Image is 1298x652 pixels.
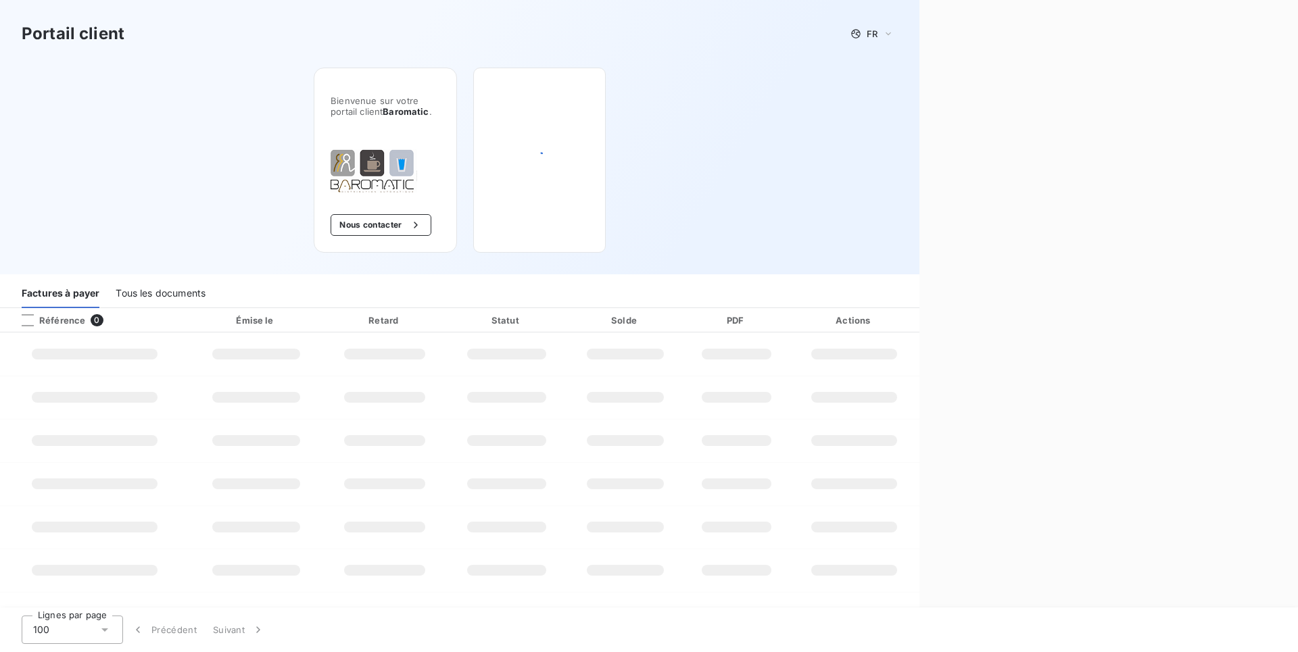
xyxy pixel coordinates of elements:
[569,314,681,327] div: Solde
[123,616,205,644] button: Précédent
[449,314,564,327] div: Statut
[116,280,206,308] div: Tous les documents
[331,95,440,117] span: Bienvenue sur votre portail client .
[383,106,429,117] span: Baromatic
[33,623,49,636] span: 100
[326,314,443,327] div: Retard
[687,314,787,327] div: PDF
[11,314,85,326] div: Référence
[91,314,103,326] span: 0
[331,214,431,236] button: Nous contacter
[867,28,878,39] span: FR
[331,149,417,193] img: Company logo
[192,314,320,327] div: Émise le
[22,22,124,46] h3: Portail client
[205,616,273,644] button: Suivant
[22,280,99,308] div: Factures à payer
[792,314,917,327] div: Actions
